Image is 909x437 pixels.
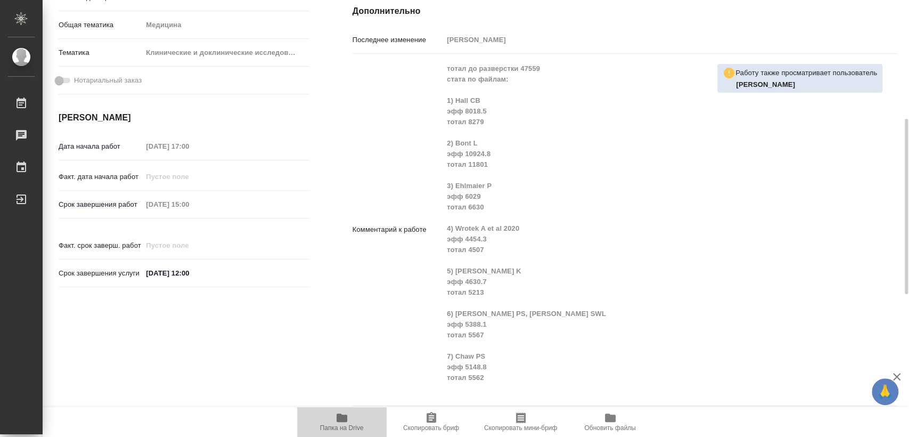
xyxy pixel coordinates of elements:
[142,44,309,62] div: Клинические и доклинические исследования
[353,35,444,45] p: Последнее изменение
[142,265,235,281] input: ✎ Введи что-нибудь
[142,139,235,154] input: Пустое поле
[353,224,444,235] p: Комментарий к работе
[320,424,364,432] span: Папка на Drive
[443,60,851,398] textarea: тотал до разверстки 47559 стата по файлам: 1) Hall CB эфф 8018.5 тотал 8279 2) Bont L эфф 10924.8...
[59,240,142,251] p: Факт. срок заверш. работ
[403,424,459,432] span: Скопировать бриф
[59,199,142,210] p: Срок завершения работ
[142,197,235,212] input: Пустое поле
[443,32,851,47] input: Пустое поле
[387,407,476,437] button: Скопировать бриф
[59,172,142,182] p: Факт. дата начала работ
[74,75,142,86] span: Нотариальный заказ
[484,424,557,432] span: Скопировать мини-бриф
[476,407,566,437] button: Скопировать мини-бриф
[59,268,142,279] p: Срок завершения услуги
[566,407,655,437] button: Обновить файлы
[872,378,898,405] button: 🙏
[584,424,636,432] span: Обновить файлы
[353,5,897,18] h4: Дополнительно
[297,407,387,437] button: Папка на Drive
[59,111,310,124] h4: [PERSON_NAME]
[142,169,235,184] input: Пустое поле
[876,381,894,403] span: 🙏
[142,16,309,34] div: Медицина
[59,141,142,152] p: Дата начала работ
[59,20,142,30] p: Общая тематика
[142,238,235,253] input: Пустое поле
[59,47,142,58] p: Тематика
